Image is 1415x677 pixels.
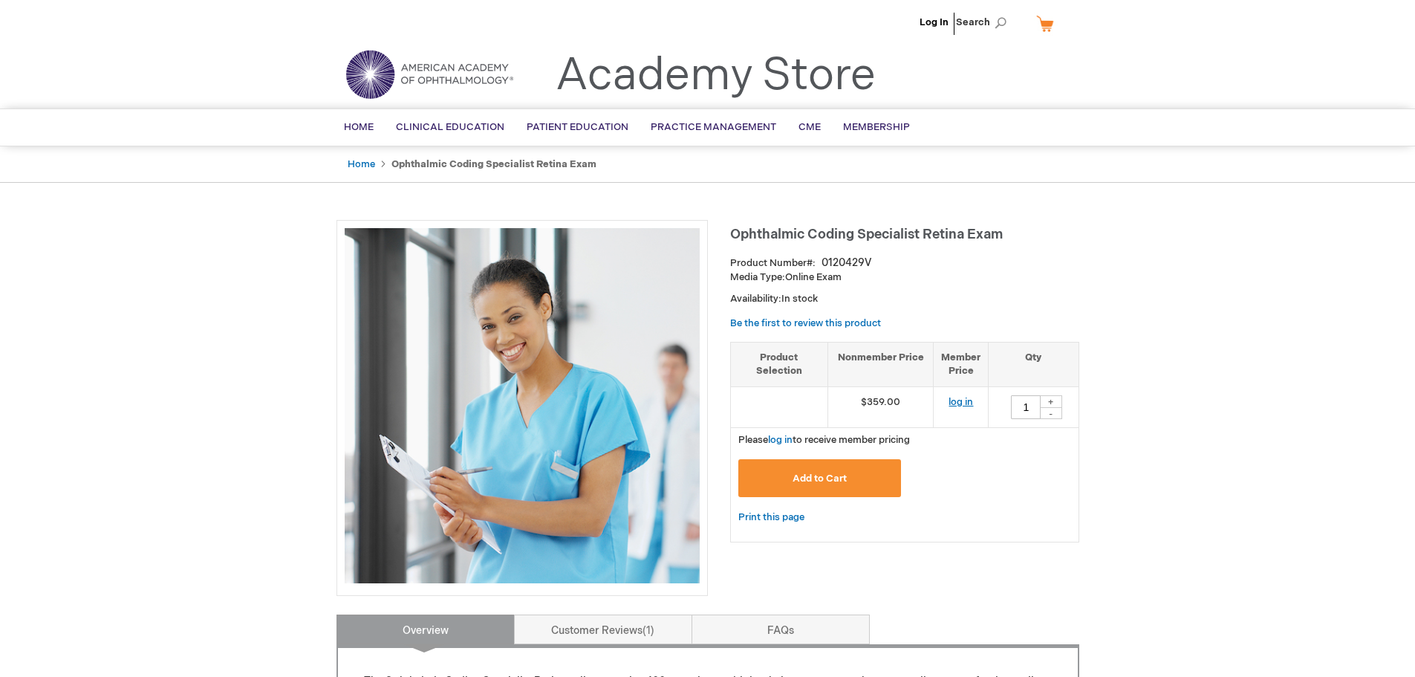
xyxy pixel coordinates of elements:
[843,121,910,133] span: Membership
[920,16,949,28] a: Log In
[731,342,828,386] th: Product Selection
[1040,407,1062,419] div: -
[738,508,804,527] a: Print this page
[692,615,870,644] a: FAQs
[348,158,375,170] a: Home
[768,434,793,446] a: log in
[738,459,902,497] button: Add to Cart
[345,228,700,583] img: Ophthalmic Coding Specialist Retina Exam
[822,256,871,271] div: 0120429V
[949,396,973,408] a: log in
[956,7,1012,37] span: Search
[651,121,776,133] span: Practice Management
[391,158,596,170] strong: Ophthalmic Coding Specialist Retina Exam
[336,615,515,644] a: Overview
[730,317,881,329] a: Be the first to review this product
[827,342,934,386] th: Nonmember Price
[396,121,504,133] span: Clinical Education
[827,386,934,427] td: $359.00
[514,615,692,644] a: Customer Reviews1
[344,121,374,133] span: Home
[738,434,910,446] span: Please to receive member pricing
[1011,395,1041,419] input: Qty
[781,293,818,305] span: In stock
[1040,395,1062,408] div: +
[730,292,1079,306] p: Availability:
[730,271,785,283] strong: Media Type:
[527,121,628,133] span: Patient Education
[730,227,1003,242] span: Ophthalmic Coding Specialist Retina Exam
[793,473,847,485] span: Add to Cart
[934,342,989,386] th: Member Price
[643,624,654,637] span: 1
[730,257,816,269] strong: Product Number
[556,49,876,103] a: Academy Store
[730,271,1079,285] p: Online Exam
[989,342,1079,386] th: Qty
[798,121,821,133] span: CME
